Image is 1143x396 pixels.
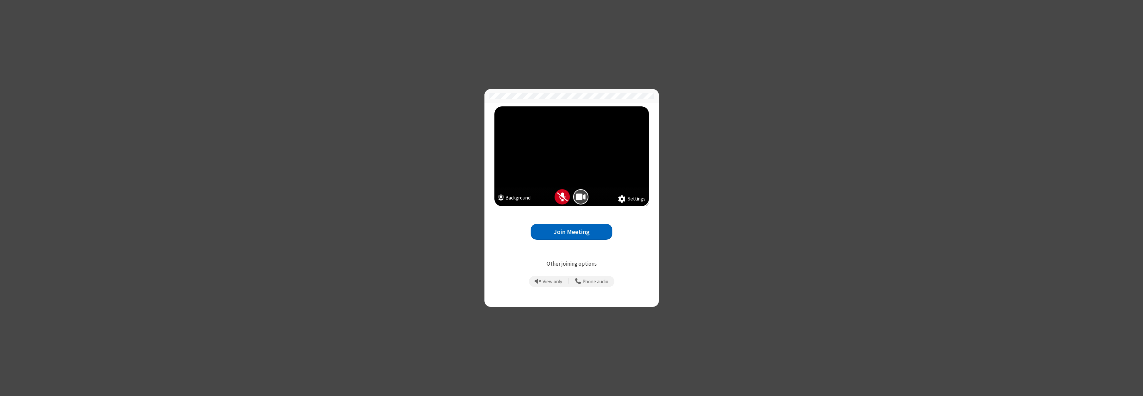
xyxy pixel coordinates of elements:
[543,279,562,285] span: View only
[573,189,588,204] button: Camera is on
[494,260,649,268] p: Other joining options
[531,224,612,240] button: Join Meeting
[568,277,570,286] span: |
[555,189,570,204] button: Mic is off
[618,195,646,203] button: Settings
[582,279,608,285] span: Phone audio
[498,194,531,203] button: Background
[532,276,565,287] button: Prevent echo when there is already an active mic and speaker in the room.
[573,276,611,287] button: Use your phone for mic and speaker while you view the meeting on this device.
